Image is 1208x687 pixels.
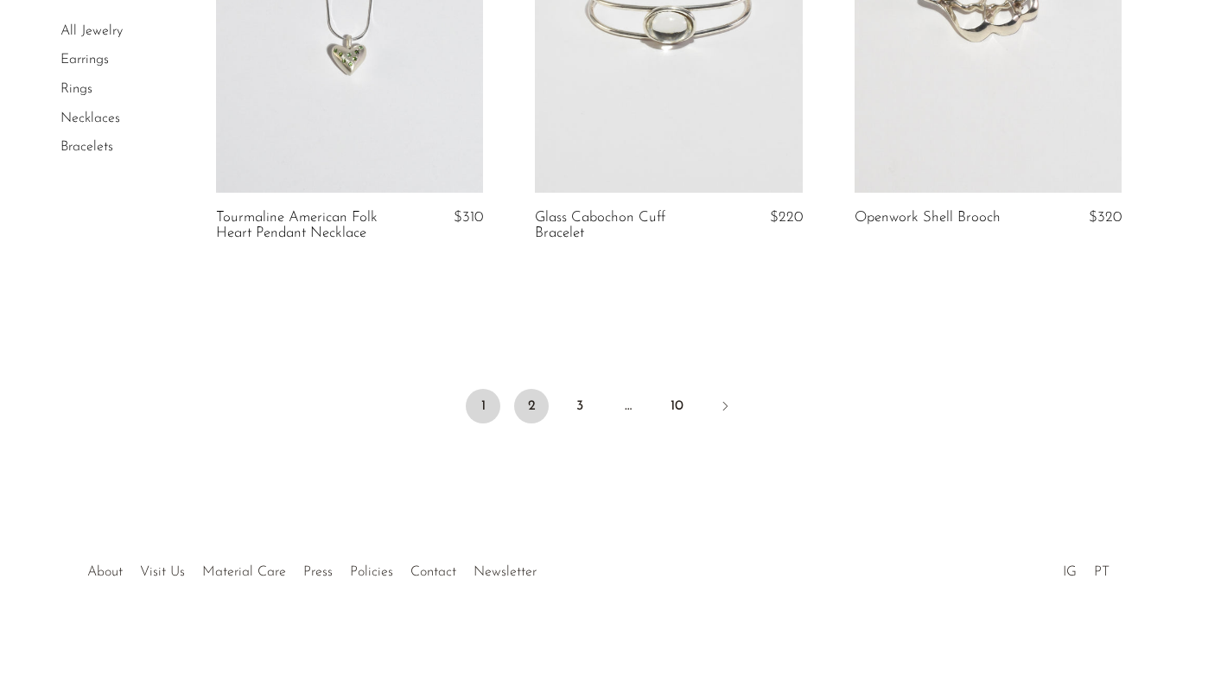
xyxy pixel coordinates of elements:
a: Visit Us [140,565,185,579]
a: About [87,565,123,579]
a: Tourmaline American Folk Heart Pendant Necklace [216,210,393,242]
ul: Quick links [79,551,545,584]
a: Next [708,389,742,427]
a: Glass Cabochon Cuff Bracelet [535,210,712,242]
ul: Social Medias [1054,551,1118,584]
span: $220 [770,210,803,225]
a: 3 [563,389,597,423]
span: … [611,389,645,423]
a: 10 [659,389,694,423]
span: 1 [466,389,500,423]
a: Openwork Shell Brooch [855,210,1001,226]
a: Policies [350,565,393,579]
a: PT [1094,565,1109,579]
span: $310 [454,210,483,225]
a: Rings [60,82,92,96]
a: 2 [514,389,549,423]
a: Bracelets [60,140,113,154]
a: All Jewelry [60,24,123,38]
a: Material Care [202,565,286,579]
a: Necklaces [60,111,120,125]
a: IG [1063,565,1077,579]
a: Press [303,565,333,579]
a: Contact [410,565,456,579]
a: Earrings [60,54,109,67]
span: $320 [1089,210,1122,225]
